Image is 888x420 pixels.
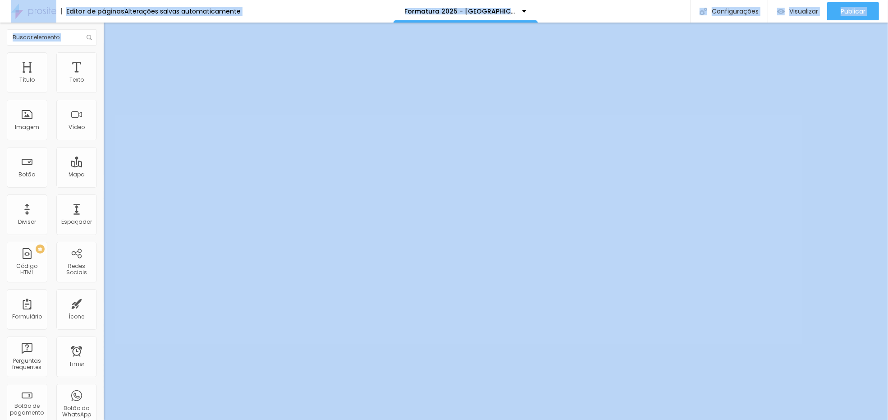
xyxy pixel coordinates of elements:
[9,263,45,276] div: Código HTML
[841,8,865,15] span: Publicar
[18,219,36,225] div: Divisor
[69,77,84,83] div: Texto
[87,35,92,40] img: Icone
[405,8,515,14] p: Formatura 2025 - [GEOGRAPHIC_DATA] e 5º ano
[827,2,879,20] button: Publicar
[19,77,35,83] div: Título
[61,219,92,225] div: Espaçador
[59,263,94,276] div: Redes Sociais
[124,8,241,14] div: Alterações salvas automaticamente
[9,403,45,416] div: Botão de pagamento
[12,314,42,320] div: Formulário
[104,23,888,420] iframe: Editor
[777,8,785,15] img: view-1.svg
[69,314,85,320] div: Ícone
[19,171,36,178] div: Botão
[61,8,124,14] div: Editor de páginas
[69,171,85,178] div: Mapa
[15,124,39,130] div: Imagem
[700,8,707,15] img: Icone
[9,358,45,371] div: Perguntas frequentes
[69,124,85,130] div: Vídeo
[768,2,827,20] button: Visualizar
[789,8,818,15] span: Visualizar
[7,29,97,46] input: Buscar elemento
[69,361,84,367] div: Timer
[59,405,94,418] div: Botão do WhatsApp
